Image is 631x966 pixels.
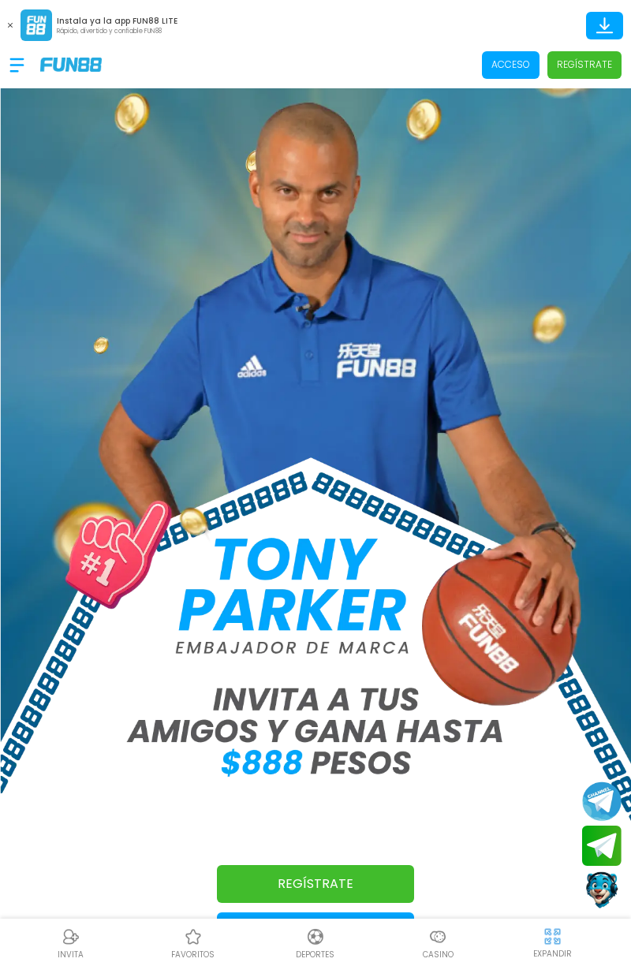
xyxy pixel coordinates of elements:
[306,927,325,946] img: Deportes
[62,927,80,946] img: Referral
[254,925,376,960] a: DeportesDeportesDeportes
[132,925,254,960] a: Casino FavoritosCasino Favoritosfavoritos
[491,58,530,72] p: Acceso
[377,925,499,960] a: CasinoCasinoCasino
[57,15,177,27] p: Instala ya la app FUN88 LITE
[582,781,622,822] button: Join telegram channel
[21,9,52,41] img: App Logo
[423,949,454,960] p: Casino
[582,826,622,867] button: Join telegram
[543,927,562,946] img: hide
[557,58,612,72] p: Regístrate
[296,949,334,960] p: Deportes
[582,870,622,911] button: Contact customer service
[9,925,132,960] a: ReferralReferralINVITA
[217,865,414,903] a: Regístrate
[57,27,177,36] p: Rápido, divertido y confiable FUN88
[58,949,84,960] p: INVITA
[533,948,572,960] p: EXPANDIR
[171,949,215,960] p: favoritos
[40,58,102,71] img: Company Logo
[428,927,447,946] img: Casino
[184,927,203,946] img: Casino Favoritos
